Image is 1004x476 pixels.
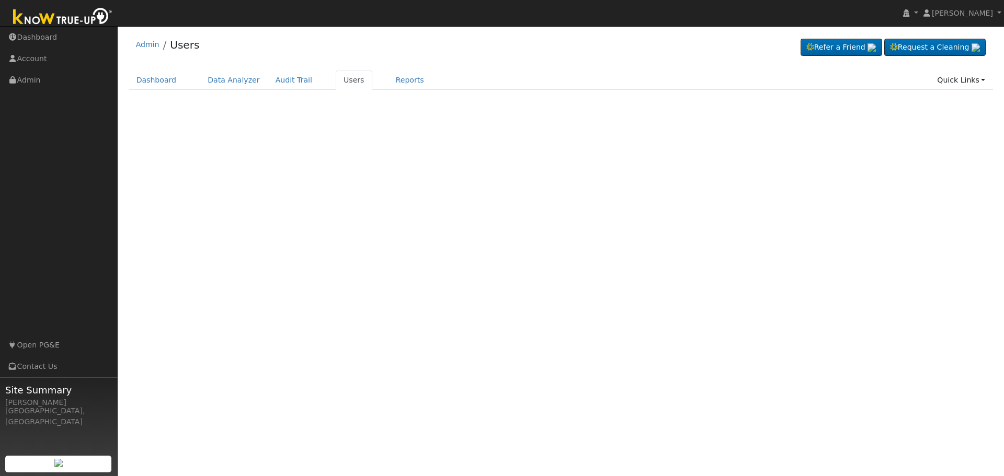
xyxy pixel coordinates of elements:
div: [PERSON_NAME] [5,397,112,408]
a: Users [336,71,372,90]
a: Admin [136,40,159,49]
a: Dashboard [129,71,185,90]
a: Refer a Friend [801,39,882,56]
img: Know True-Up [8,6,118,29]
img: retrieve [868,43,876,52]
img: retrieve [54,459,63,467]
div: [GEOGRAPHIC_DATA], [GEOGRAPHIC_DATA] [5,405,112,427]
a: Request a Cleaning [884,39,986,56]
a: Audit Trail [268,71,320,90]
a: Reports [388,71,432,90]
span: Site Summary [5,383,112,397]
a: Data Analyzer [200,71,268,90]
a: Users [170,39,199,51]
span: [PERSON_NAME] [932,9,993,17]
img: retrieve [972,43,980,52]
a: Quick Links [929,71,993,90]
